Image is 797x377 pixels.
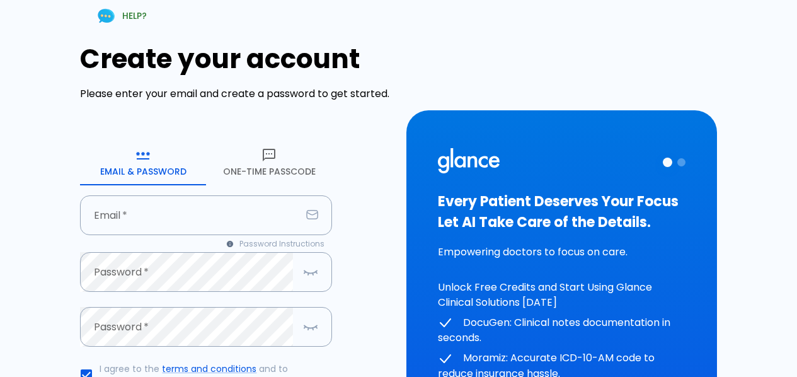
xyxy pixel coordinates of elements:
[95,5,117,27] img: Chat Support
[80,195,301,235] input: your.email@example.com
[438,245,685,260] p: Empowering doctors to focus on care.
[219,235,332,253] button: Password Instructions
[438,191,685,233] h3: Every Patient Deserves Your Focus Let AI Take Care of the Details.
[80,140,206,185] button: Email & Password
[80,86,391,101] p: Please enter your email and create a password to get started.
[80,43,391,74] h1: Create your account
[239,238,324,250] span: Password Instructions
[438,280,685,310] p: Unlock Free Credits and Start Using Glance Clinical Solutions [DATE]
[206,140,332,185] button: One-Time Passcode
[438,315,685,346] p: DocuGen: Clinical notes documentation in seconds.
[162,362,256,375] a: terms and conditions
